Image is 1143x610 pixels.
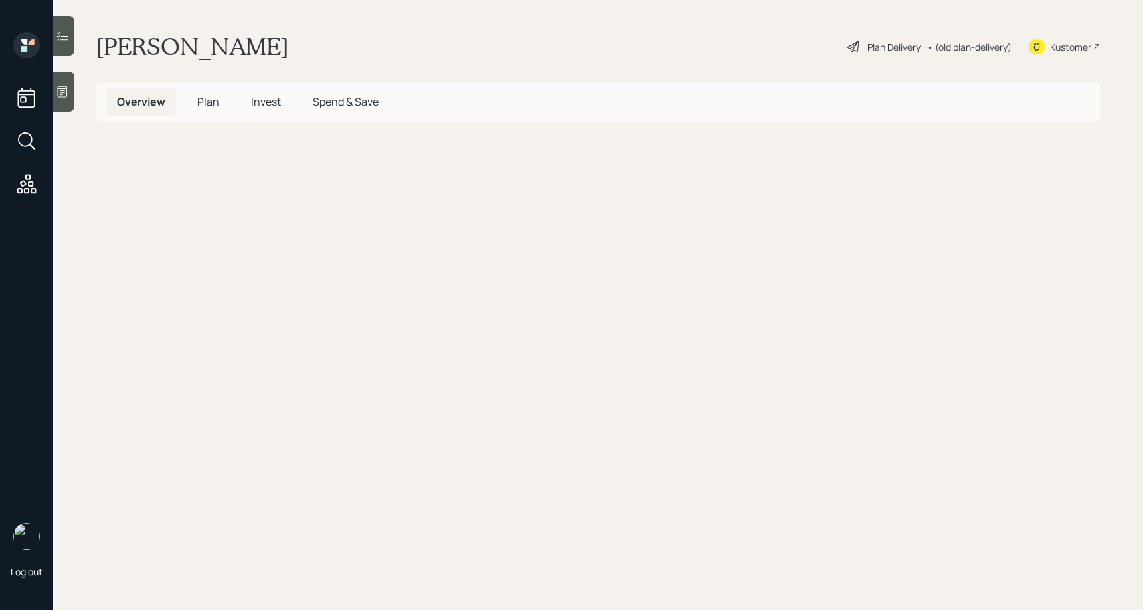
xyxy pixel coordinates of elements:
div: • (old plan-delivery) [927,40,1011,54]
span: Spend & Save [313,94,379,109]
img: sami-boghos-headshot.png [13,523,40,550]
span: Overview [117,94,165,109]
h1: [PERSON_NAME] [96,32,289,61]
span: Invest [251,94,281,109]
div: Kustomer [1050,40,1091,54]
div: Log out [11,565,43,578]
div: Plan Delivery [867,40,921,54]
span: Plan [197,94,219,109]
